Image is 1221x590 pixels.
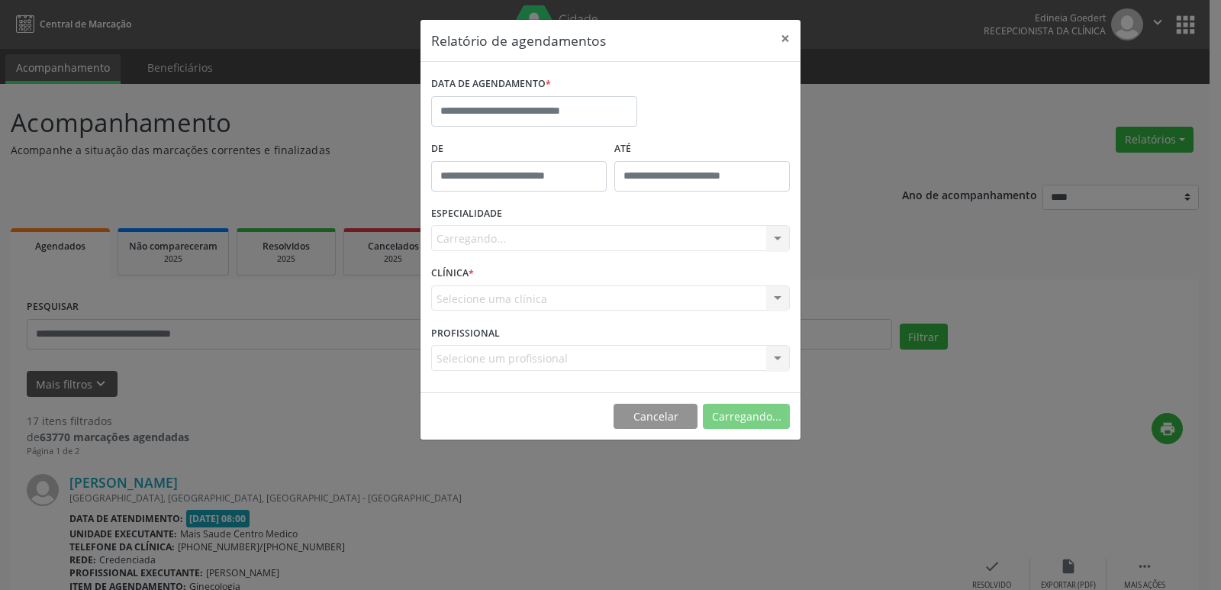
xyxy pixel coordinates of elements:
[770,20,801,57] button: Close
[431,321,500,345] label: PROFISSIONAL
[431,137,607,161] label: De
[431,31,606,50] h5: Relatório de agendamentos
[431,73,551,96] label: DATA DE AGENDAMENTO
[431,262,474,285] label: CLÍNICA
[614,404,697,430] button: Cancelar
[431,202,502,226] label: ESPECIALIDADE
[614,137,790,161] label: ATÉ
[703,404,790,430] button: Carregando...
